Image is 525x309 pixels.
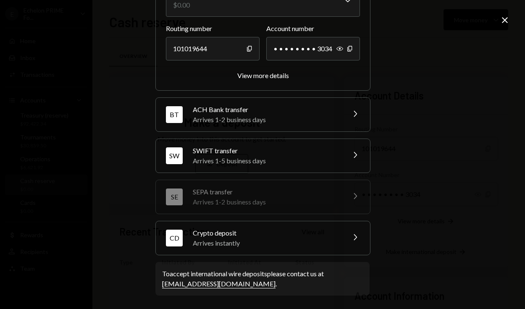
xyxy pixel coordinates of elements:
button: BTACH Bank transferArrives 1-2 business days [156,98,370,131]
div: Arrives 1-5 business days [193,156,340,166]
div: BT [166,106,183,123]
div: 101019644 [166,37,260,60]
div: Arrives instantly [193,238,340,248]
div: SE [166,189,183,205]
button: SWSWIFT transferArrives 1-5 business days [156,139,370,173]
div: SW [166,147,183,164]
button: View more details [237,71,289,80]
div: Crypto deposit [193,228,340,238]
div: To accept international wire deposits please contact us at . [162,269,363,289]
div: ACH Bank transfer [193,105,340,115]
a: [EMAIL_ADDRESS][DOMAIN_NAME] [162,280,276,288]
div: Arrives 1-2 business days [193,197,340,207]
div: • • • • • • • • 3034 [266,37,360,60]
button: SESEPA transferArrives 1-2 business days [156,180,370,214]
div: SEPA transfer [193,187,340,197]
label: Account number [266,24,360,34]
div: CD [166,230,183,246]
button: CDCrypto depositArrives instantly [156,221,370,255]
div: View more details [237,71,289,79]
div: Arrives 1-2 business days [193,115,340,125]
label: Routing number [166,24,260,34]
div: SWIFT transfer [193,146,340,156]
